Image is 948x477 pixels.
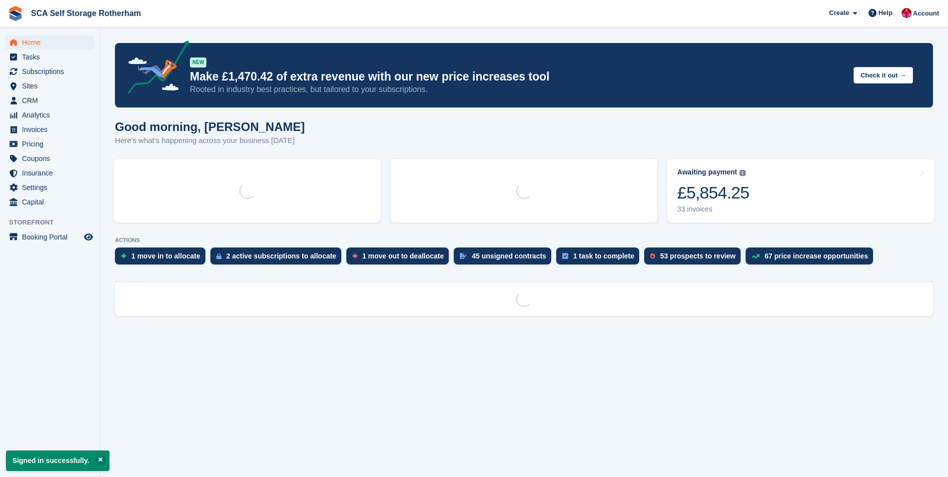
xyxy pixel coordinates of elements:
[22,108,82,122] span: Analytics
[115,247,210,269] a: 1 move in to allocate
[650,253,655,259] img: prospect-51fa495bee0391a8d652442698ab0144808aea92771e9ea1ae160a38d050c398.svg
[27,5,145,21] a: SCA Self Storage Rotherham
[22,122,82,136] span: Invoices
[22,93,82,107] span: CRM
[5,108,94,122] a: menu
[562,253,568,259] img: task-75834270c22a3079a89374b754ae025e5fb1db73e45f91037f5363f120a921f8.svg
[913,8,939,18] span: Account
[5,64,94,78] a: menu
[8,6,23,21] img: stora-icon-8386f47178a22dfd0bd8f6a31ec36ba5ce8667c1dd55bd0f319d3a0aa187defe.svg
[115,120,305,133] h1: Good morning, [PERSON_NAME]
[746,247,878,269] a: 67 price increase opportunities
[5,137,94,151] a: menu
[22,151,82,165] span: Coupons
[5,35,94,49] a: menu
[5,166,94,180] a: menu
[5,180,94,194] a: menu
[5,79,94,93] a: menu
[9,217,99,227] span: Storefront
[854,67,913,83] button: Check it out →
[677,168,737,176] div: Awaiting payment
[667,159,934,222] a: Awaiting payment £5,854.25 33 invoices
[82,231,94,243] a: Preview store
[362,252,444,260] div: 1 move out to deallocate
[472,252,546,260] div: 45 unsigned contracts
[216,253,221,259] img: active_subscription_to_allocate_icon-d502201f5373d7db506a760aba3b589e785aa758c864c3986d89f69b8ff3...
[460,253,467,259] img: contract_signature_icon-13c848040528278c33f63329250d36e43548de30e8caae1d1a13099fd9432cc5.svg
[115,135,305,146] p: Here's what's happening across your business [DATE]
[740,170,746,176] img: icon-info-grey-7440780725fd019a000dd9b08b2336e03edf1995a4989e88bcd33f0948082b44.svg
[352,253,357,259] img: move_outs_to_deallocate_icon-f764333ba52eb49d3ac5e1228854f67142a1ed5810a6f6cc68b1a99e826820c5.svg
[5,50,94,64] a: menu
[22,79,82,93] span: Sites
[6,450,109,471] p: Signed in successfully.
[22,50,82,64] span: Tasks
[131,252,200,260] div: 1 move in to allocate
[5,230,94,244] a: menu
[22,195,82,209] span: Capital
[454,247,556,269] a: 45 unsigned contracts
[226,252,336,260] div: 2 active subscriptions to allocate
[22,230,82,244] span: Booking Portal
[115,237,933,243] p: ACTIONS
[660,252,736,260] div: 53 prospects to review
[902,8,912,18] img: Thomas Webb
[765,252,868,260] div: 67 price increase opportunities
[121,253,126,259] img: move_ins_to_allocate_icon-fdf77a2bb77ea45bf5b3d319d69a93e2d87916cf1d5bf7949dd705db3b84f3ca.svg
[346,247,454,269] a: 1 move out to deallocate
[644,247,746,269] a: 53 prospects to review
[677,205,749,213] div: 33 invoices
[22,35,82,49] span: Home
[190,57,206,67] div: NEW
[22,64,82,78] span: Subscriptions
[119,40,189,97] img: price-adjustments-announcement-icon-8257ccfd72463d97f412b2fc003d46551f7dbcb40ab6d574587a9cd5c0d94...
[190,69,846,84] p: Make £1,470.42 of extra revenue with our new price increases tool
[5,93,94,107] a: menu
[22,166,82,180] span: Insurance
[5,122,94,136] a: menu
[190,84,846,95] p: Rooted in industry best practices, but tailored to your subscriptions.
[556,247,644,269] a: 1 task to complete
[22,137,82,151] span: Pricing
[210,247,346,269] a: 2 active subscriptions to allocate
[677,182,749,203] div: £5,854.25
[5,195,94,209] a: menu
[879,8,893,18] span: Help
[829,8,849,18] span: Create
[22,180,82,194] span: Settings
[752,254,760,258] img: price_increase_opportunities-93ffe204e8149a01c8c9dc8f82e8f89637d9d84a8eef4429ea346261dce0b2c0.svg
[573,252,634,260] div: 1 task to complete
[5,151,94,165] a: menu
